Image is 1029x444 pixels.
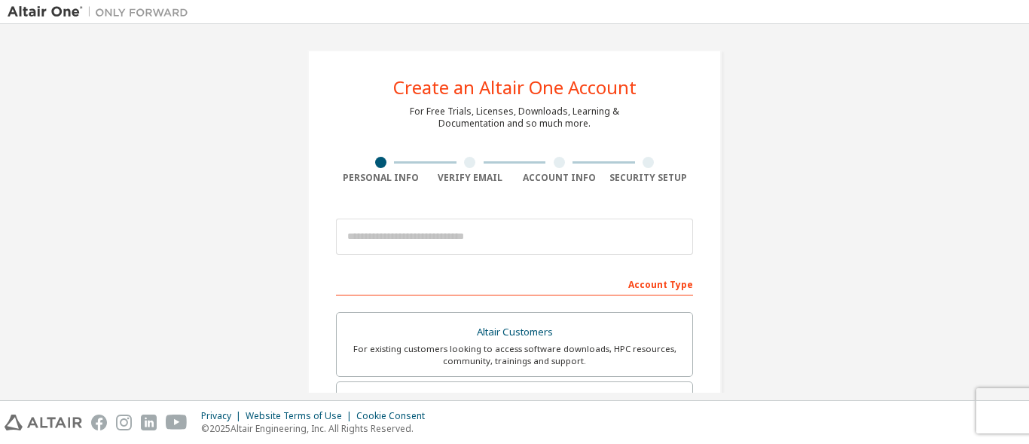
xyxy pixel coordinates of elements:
div: Privacy [201,410,246,422]
div: Website Terms of Use [246,410,356,422]
div: Personal Info [336,172,426,184]
div: Account Type [336,271,693,295]
img: instagram.svg [116,415,132,430]
img: facebook.svg [91,415,107,430]
div: For Free Trials, Licenses, Downloads, Learning & Documentation and so much more. [410,106,619,130]
div: Create an Altair One Account [393,78,637,96]
div: Security Setup [604,172,694,184]
p: © 2025 Altair Engineering, Inc. All Rights Reserved. [201,422,434,435]
div: Account Info [514,172,604,184]
img: altair_logo.svg [5,415,82,430]
img: linkedin.svg [141,415,157,430]
div: Cookie Consent [356,410,434,422]
div: For existing customers looking to access software downloads, HPC resources, community, trainings ... [346,343,683,367]
div: Verify Email [426,172,515,184]
img: Altair One [8,5,196,20]
div: Students [346,391,683,412]
img: youtube.svg [166,415,188,430]
div: Altair Customers [346,322,683,343]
